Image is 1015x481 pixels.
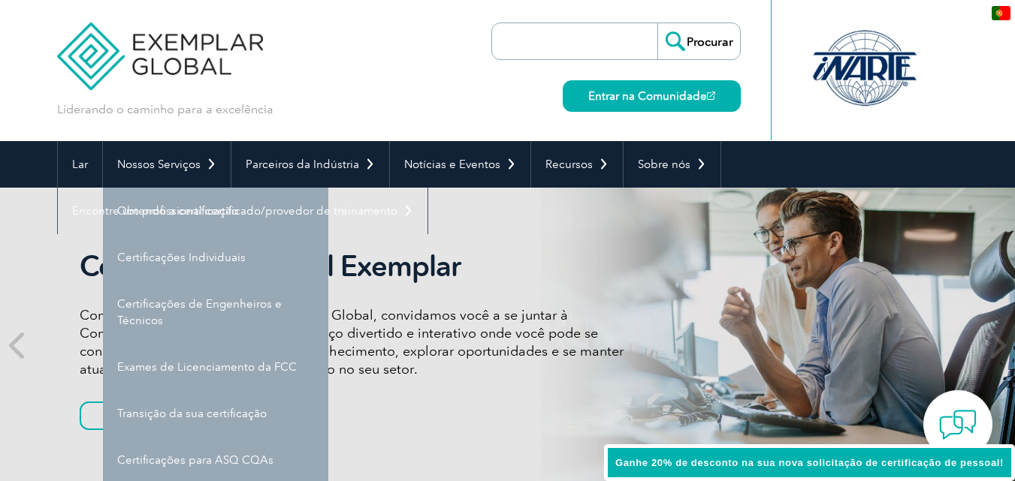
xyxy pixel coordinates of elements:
[117,453,273,467] font: Certificações para ASQ CQAs
[588,89,707,103] font: Entrar na Comunidade
[638,158,690,171] font: Sobre nós
[707,92,715,100] img: open_square.png
[992,6,1010,20] img: pt
[103,141,231,188] a: Nossos Serviços
[624,141,720,188] a: Sobre nós
[72,158,88,171] font: Lar
[404,158,500,171] font: Notícias e Eventos
[103,390,328,437] a: Transição da sua certificação
[117,158,201,171] font: Nossos Serviços
[80,307,624,377] font: Como um membro valioso da Exemplar Global, convidamos você a se juntar à Comunidade Exemplar Glob...
[57,102,273,116] font: Liderando o caminho para a excelência
[103,234,328,281] a: Certificações Individuais
[117,297,282,327] font: Certificações de Engenheiros e Técnicos
[80,249,461,284] font: Comunidade Global Exemplar
[117,407,267,420] font: Transição da sua certificação
[103,344,328,390] a: Exames de Licenciamento da FCC
[545,158,593,171] font: Recursos
[563,80,741,112] a: Entrar na Comunidade
[390,141,530,188] a: Notícias e Eventos
[117,251,246,264] font: Certificações Individuais
[58,188,427,234] a: Encontre um profissional certificado/provedor de treinamento
[615,457,1004,468] font: Ganhe 20% de desconto na sua nova solicitação de certificação de pessoal!
[72,204,397,218] font: Encontre um profissional certificado/provedor de treinamento
[103,281,328,344] a: Certificações de Engenheiros e Técnicos
[58,141,102,188] a: Lar
[231,141,389,188] a: Parceiros da Indústria
[246,158,359,171] font: Parceiros da Indústria
[657,23,740,59] input: Procurar
[80,401,260,430] a: Junte-se agora
[939,406,977,443] img: contact-chat.png
[117,360,297,374] font: Exames de Licenciamento da FCC
[531,141,623,188] a: Recursos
